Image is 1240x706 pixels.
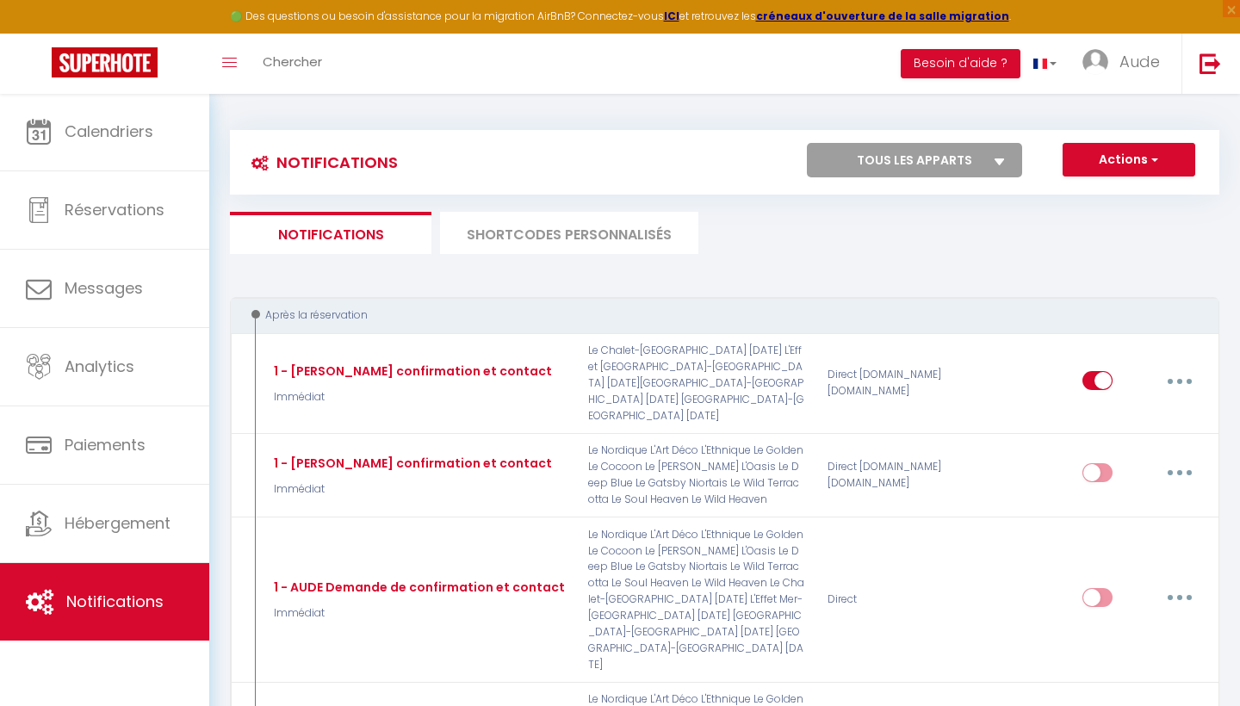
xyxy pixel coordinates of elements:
img: ... [1082,49,1108,75]
span: Aude [1119,51,1160,72]
a: Chercher [250,34,335,94]
span: Chercher [263,53,322,71]
span: Notifications [66,591,164,612]
span: Messages [65,277,143,299]
div: Direct [DOMAIN_NAME] [DOMAIN_NAME] [816,343,976,424]
li: Notifications [230,212,431,254]
img: logout [1200,53,1221,74]
div: 1 - [PERSON_NAME] confirmation et contact [270,454,552,473]
div: 1 - AUDE Demande de confirmation et contact [270,578,565,597]
span: Analytics [65,356,134,377]
p: Immédiat [270,481,552,498]
button: Ouvrir le widget de chat LiveChat [14,7,65,59]
button: Besoin d'aide ? [901,49,1020,78]
div: 1 - [PERSON_NAME] confirmation et contact [270,362,552,381]
p: Le Chalet-[GEOGRAPHIC_DATA] [DATE] L'Effet [GEOGRAPHIC_DATA]-[GEOGRAPHIC_DATA] [DATE][GEOGRAPHIC_... [577,343,816,424]
div: Après la réservation [246,307,1185,324]
p: Le Nordique L'Art Déco L'Ethnique Le Golden Le Cocoon Le [PERSON_NAME] L'Oasis Le Deep Blue Le Ga... [577,443,816,507]
li: SHORTCODES PERSONNALISÉS [440,212,698,254]
span: Hébergement [65,512,170,534]
a: ... Aude [1069,34,1181,94]
button: Actions [1063,143,1195,177]
p: Immédiat [270,605,565,622]
div: Direct [816,527,976,673]
p: Immédiat [270,389,552,406]
h3: Notifications [243,143,398,182]
span: Paiements [65,434,146,455]
span: Réservations [65,199,164,220]
a: créneaux d'ouverture de la salle migration [756,9,1009,23]
span: Calendriers [65,121,153,142]
a: ICI [664,9,679,23]
div: Direct [DOMAIN_NAME] [DOMAIN_NAME] [816,443,976,507]
img: Super Booking [52,47,158,77]
p: Le Nordique L'Art Déco L'Ethnique Le Golden Le Cocoon Le [PERSON_NAME] L'Oasis Le Deep Blue Le Ga... [577,527,816,673]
